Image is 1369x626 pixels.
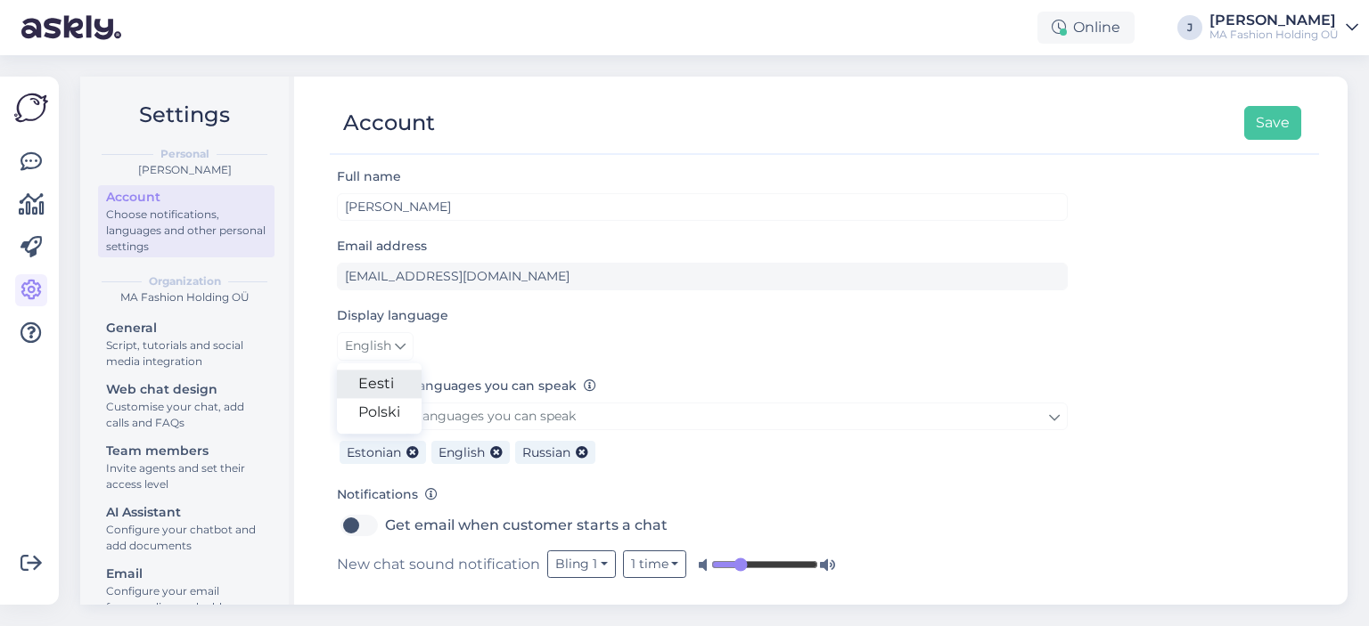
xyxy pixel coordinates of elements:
label: Full name [337,167,401,186]
span: English [345,337,391,356]
div: Configure your chatbot and add documents [106,522,266,554]
a: GeneralScript, tutorials and social media integration [98,316,275,372]
button: Save [1244,106,1301,140]
a: AccountChoose notifications, languages and other personal settings [98,185,275,257]
div: Team members [106,442,266,460]
label: Email address [337,237,427,256]
a: Polski [337,398,422,427]
div: Invite agents and set their access level [106,460,266,492]
div: AI Assistant [106,503,266,522]
button: 1 time [623,550,687,578]
a: Eesti [337,370,422,398]
h2: Settings [94,98,275,132]
b: Organization [149,273,221,289]
b: Personal [160,146,209,162]
div: Account [343,106,435,140]
div: MA Fashion Holding OÜ [1209,28,1339,42]
span: Russian [522,444,570,460]
div: Email [106,565,266,583]
div: Online [1037,12,1135,44]
input: Enter name [337,193,1068,221]
label: Choose the languages you can speak [337,377,596,395]
span: Estonian [347,444,401,460]
a: Web chat designCustomise your chat, add calls and FAQs [98,378,275,434]
button: Bling 1 [547,550,616,578]
div: Account [106,188,266,207]
a: English [337,332,414,361]
a: AI AssistantConfigure your chatbot and add documents [98,500,275,557]
label: Get email when customer starts a chat [385,511,668,540]
span: English [439,444,485,460]
label: Notifications [337,485,438,504]
a: [PERSON_NAME]MA Fashion Holding OÜ [1209,13,1358,42]
input: Enter email [337,263,1068,290]
div: Customise your chat, add calls and FAQs [106,399,266,431]
div: [PERSON_NAME] [1209,13,1339,28]
span: Choose the languages you can speak [345,408,576,424]
div: Script, tutorials and social media integration [106,337,266,370]
a: Team membersInvite agents and set their access level [98,439,275,495]
div: New chat sound notification [337,550,1068,578]
div: MA Fashion Holding OÜ [94,289,275,305]
a: Choose the languages you can speak [337,402,1068,430]
img: Askly Logo [14,91,48,125]
div: General [106,319,266,337]
div: [PERSON_NAME] [94,162,275,178]
label: Display language [337,306,448,325]
div: Choose notifications, languages and other personal settings [106,207,266,255]
div: Web chat design [106,380,266,399]
div: J [1177,15,1202,40]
